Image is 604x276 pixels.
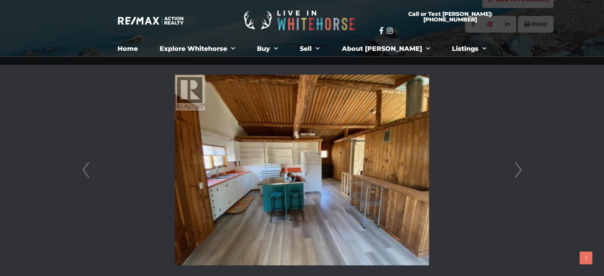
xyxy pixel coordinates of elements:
a: Home [112,41,144,57]
a: Call or Text [PERSON_NAME]: [PHONE_NUMBER] [379,6,521,27]
a: Explore Whitehorse [154,41,241,57]
a: About [PERSON_NAME] [336,41,436,57]
nav: Menu [83,41,520,57]
a: Listings [446,41,492,57]
a: Sell [294,41,326,57]
span: Call or Text [PERSON_NAME]: [PHONE_NUMBER] [389,11,512,22]
img: 119 Alsek Crescent, Haines Junction, Yukon Y0B 1L0 - Photo 17 - 16501 [175,75,429,265]
a: Buy [251,41,284,57]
